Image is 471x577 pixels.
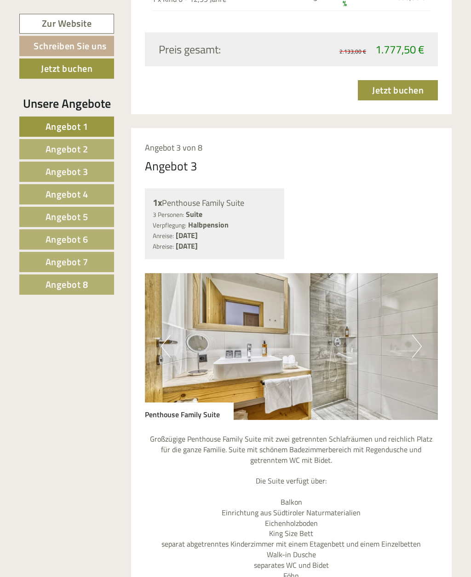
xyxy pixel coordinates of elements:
[153,195,162,210] b: 1x
[152,41,292,57] div: Preis gesamt:
[153,210,184,219] small: 3 Personen:
[412,335,422,358] button: Next
[19,58,114,79] a: Jetzt buchen
[46,232,88,246] span: Angebot 6
[145,141,202,154] span: Angebot 3 von 8
[14,27,142,34] div: [GEOGRAPHIC_DATA]
[358,80,438,100] a: Jetzt buchen
[14,45,142,51] small: 16:45
[46,164,88,179] span: Angebot 3
[161,335,171,358] button: Previous
[153,242,174,251] small: Abreise:
[19,95,114,112] div: Unsere Angebote
[46,187,88,201] span: Angebot 4
[375,41,424,58] span: 1.777,50 €
[176,230,198,241] b: [DATE]
[153,221,186,230] small: Verpflegung:
[7,25,147,53] div: Guten Tag, wie können wir Ihnen helfen?
[46,142,88,156] span: Angebot 2
[145,273,438,420] img: image
[186,209,202,220] b: Suite
[234,239,293,259] button: Senden
[145,402,234,420] div: Penthouse Family Suite
[19,14,114,34] a: Zur Website
[339,47,366,56] span: 2.133,00 €
[153,196,277,210] div: Penthouse Family Suite
[46,277,88,291] span: Angebot 8
[145,157,197,175] div: Angebot 3
[153,231,174,240] small: Anreise:
[188,219,229,230] b: Halbpension
[19,36,114,56] a: Schreiben Sie uns
[46,119,88,134] span: Angebot 1
[46,210,88,224] span: Angebot 5
[46,255,88,269] span: Angebot 7
[176,240,198,251] b: [DATE]
[131,7,163,23] div: [DATE]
